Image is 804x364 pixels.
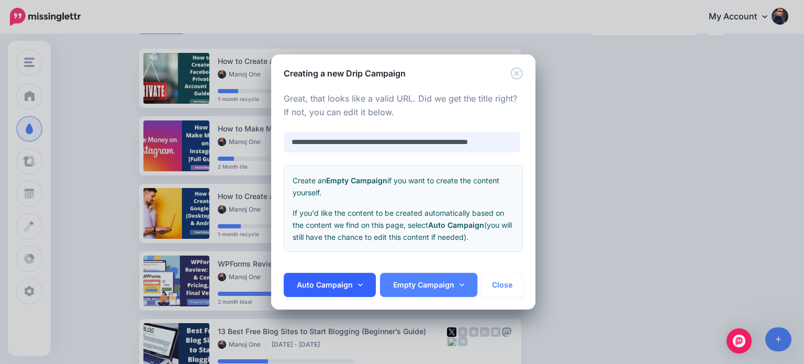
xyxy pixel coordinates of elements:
img: tab_domain_overview_orange.svg [28,61,37,69]
button: Close [510,67,523,80]
div: Keywords by Traffic [116,62,176,69]
b: Empty Campaign [326,176,387,185]
img: logo_orange.svg [17,17,25,25]
b: Auto Campaign [428,220,484,229]
a: Auto Campaign [284,273,376,297]
h5: Creating a new Drip Campaign [284,67,406,80]
p: Great, that looks like a valid URL. Did we get the title right? If not, you can edit it below. [284,92,523,119]
p: If you'd like the content to be created automatically based on the content we find on this page, ... [293,207,514,243]
p: Create an if you want to create the content yourself. [293,174,514,198]
a: Empty Campaign [380,273,477,297]
div: Domain: [DOMAIN_NAME] [27,27,115,36]
div: Open Intercom Messenger [727,328,752,354]
img: tab_keywords_by_traffic_grey.svg [104,61,113,69]
div: Domain Overview [40,62,94,69]
div: v 4.0.25 [29,17,51,25]
button: Close [482,273,523,297]
img: website_grey.svg [17,27,25,36]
